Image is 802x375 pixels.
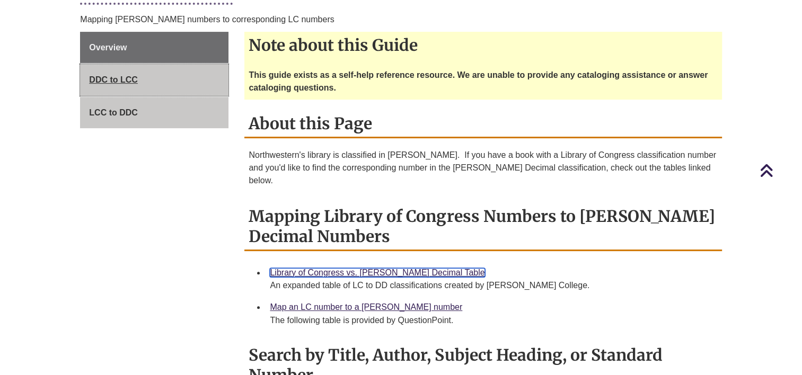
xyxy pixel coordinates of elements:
[249,70,708,92] strong: This guide exists as a self-help reference resource. We are unable to provide any cataloging assi...
[80,32,228,129] div: Guide Page Menu
[89,43,127,52] span: Overview
[80,15,334,24] span: Mapping [PERSON_NAME] numbers to corresponding LC numbers
[270,268,484,277] a: Library of Congress vs. [PERSON_NAME] Decimal Table
[89,75,138,84] span: DDC to LCC
[244,203,721,251] h2: Mapping Library of Congress Numbers to [PERSON_NAME] Decimal Numbers
[80,97,228,129] a: LCC to DDC
[760,163,799,177] a: Back to Top
[244,110,721,138] h2: About this Page
[249,149,717,187] p: Northwestern's library is classified in [PERSON_NAME]. If you have a book with a Library of Congr...
[270,314,713,327] div: The following table is provided by QuestionPoint.
[270,302,462,311] a: Map an LC number to a [PERSON_NAME] number
[244,32,721,58] h2: Note about this Guide
[89,108,138,117] span: LCC to DDC
[80,64,228,96] a: DDC to LCC
[80,32,228,64] a: Overview
[270,279,713,292] div: An expanded table of LC to DD classifications created by [PERSON_NAME] College.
